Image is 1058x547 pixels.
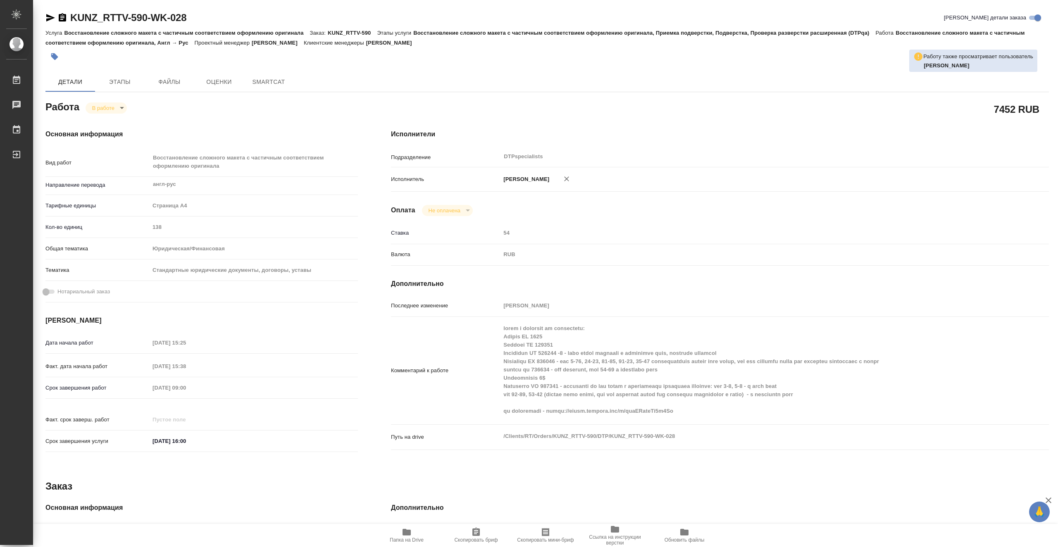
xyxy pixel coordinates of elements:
button: В работе [90,105,117,112]
p: Общая тематика [45,245,150,253]
p: Последнее изменение [391,302,500,310]
p: Заказ: [310,30,328,36]
button: Папка на Drive [372,524,441,547]
p: Услуга [45,30,64,36]
span: Обновить файлы [665,537,705,543]
p: Тематика [45,266,150,274]
input: Пустое поле [150,414,222,426]
span: Файлы [150,77,189,87]
h4: Исполнители [391,129,1049,139]
p: Этапы услуги [377,30,413,36]
button: Скопировать бриф [441,524,511,547]
button: Скопировать ссылку [57,13,67,23]
input: Пустое поле [150,337,222,349]
button: 🙏 [1029,502,1050,522]
p: Клиентские менеджеры [304,40,366,46]
input: Пустое поле [500,300,994,312]
h2: 7452 RUB [994,102,1039,116]
h2: Заказ [45,480,72,493]
span: Оценки [199,77,239,87]
p: Ставка [391,229,500,237]
p: Тарифные единицы [45,202,150,210]
h4: Дополнительно [391,503,1049,513]
b: [PERSON_NAME] [924,62,970,69]
p: Кол-во единиц [45,223,150,231]
div: Страница А4 [150,199,358,213]
p: KUNZ_RTTV-590 [328,30,377,36]
textarea: lorem i dolorsit am consectetu: Adipis EL 1625 Seddoei TE 129351 Incididun UT 526244 -8 - labo et... [500,321,994,418]
input: Пустое поле [150,382,222,394]
p: Исполнитель [391,175,500,183]
span: [PERSON_NAME] детали заказа [944,14,1026,22]
p: Срок завершения услуги [45,437,150,445]
span: Детали [50,77,90,87]
span: Этапы [100,77,140,87]
p: [PERSON_NAME] [500,175,549,183]
p: [PERSON_NAME] [252,40,304,46]
p: Подразделение [391,153,500,162]
p: Направление перевода [45,181,150,189]
div: В работе [422,205,473,216]
p: Восстановление сложного макета с частичным соответствием оформлению оригинала [64,30,310,36]
button: Скопировать мини-бриф [511,524,580,547]
input: Пустое поле [150,221,358,233]
span: Скопировать мини-бриф [517,537,574,543]
button: Не оплачена [426,207,463,214]
div: Стандартные юридические документы, договоры, уставы [150,263,358,277]
button: Удалить исполнителя [558,170,576,188]
p: Работу также просматривает пользователь [923,52,1033,61]
h4: Оплата [391,205,415,215]
a: KUNZ_RTTV-590-WK-028 [70,12,186,23]
p: Срок завершения работ [45,384,150,392]
h2: Работа [45,99,79,114]
p: Путь на drive [391,433,500,441]
button: Добавить тэг [45,48,64,66]
span: Папка на Drive [390,537,424,543]
span: 🙏 [1032,503,1046,521]
textarea: /Clients/RT/Orders/KUNZ_RTTV-590/DTP/KUNZ_RTTV-590-WK-028 [500,429,994,443]
span: Нотариальный заказ [57,288,110,296]
button: Ссылка на инструкции верстки [580,524,650,547]
p: Полушина Алена [924,62,1033,70]
h4: Основная информация [45,503,358,513]
p: Комментарий к работе [391,366,500,375]
div: В работе [86,102,127,114]
span: Скопировать бриф [454,537,498,543]
div: RUB [500,247,994,262]
h4: Основная информация [45,129,358,139]
p: Дата начала работ [45,339,150,347]
p: Валюта [391,250,500,259]
div: Юридическая/Финансовая [150,242,358,256]
p: Работа [876,30,896,36]
button: Обновить файлы [650,524,719,547]
input: Пустое поле [500,227,994,239]
p: Факт. дата начала работ [45,362,150,371]
span: Ссылка на инструкции верстки [585,534,645,546]
span: SmartCat [249,77,288,87]
input: ✎ Введи что-нибудь [150,435,222,447]
h4: Дополнительно [391,279,1049,289]
p: Факт. срок заверш. работ [45,416,150,424]
input: Пустое поле [150,360,222,372]
p: Восстановление сложного макета с частичным соответствием оформлению оригинала, Приемка подверстки... [413,30,875,36]
p: Вид работ [45,159,150,167]
h4: [PERSON_NAME] [45,316,358,326]
button: Скопировать ссылку для ЯМессенджера [45,13,55,23]
p: Проектный менеджер [195,40,252,46]
p: [PERSON_NAME] [366,40,418,46]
